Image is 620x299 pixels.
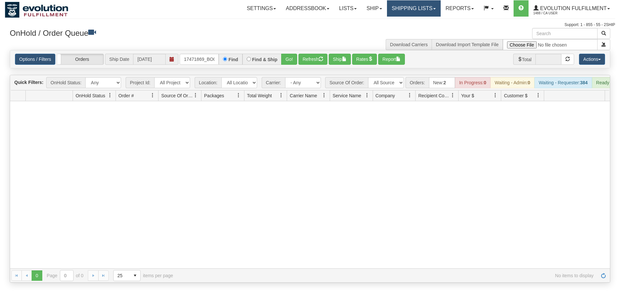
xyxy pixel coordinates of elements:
[105,54,133,65] span: Ship Date
[418,92,450,99] span: Recipient Country
[190,90,201,101] a: Source Of Order filter column settings
[455,77,490,88] div: In Progress:
[513,54,536,65] span: Total
[404,90,415,101] a: Company filter column settings
[597,28,610,39] button: Search
[281,54,297,65] button: Go!
[46,77,85,88] span: OnHold Status:
[15,54,55,65] a: Options / Filters
[390,42,428,47] a: Download Carriers
[104,90,116,101] a: OnHold Status filter column settings
[126,77,154,88] span: Project Id:
[161,92,193,99] span: Source Of Order
[57,54,103,64] label: Orders
[242,0,281,17] a: Settings
[247,92,272,99] span: Total Weight
[484,80,486,85] strong: 0
[504,92,527,99] span: Customer $
[5,2,68,18] img: logo1488.jpg
[378,54,405,65] button: Report
[333,92,361,99] span: Service Name
[5,22,615,28] div: Support: 1 - 855 - 55 - 2SHIP
[406,77,429,88] span: Orders:
[204,92,224,99] span: Packages
[441,0,479,17] a: Reports
[262,77,285,88] span: Carrier:
[533,90,544,101] a: Customer $ filter column settings
[228,57,238,62] label: Find
[503,39,598,50] input: Import
[539,6,607,11] span: Evolution Fulfillment
[298,54,327,65] button: Refresh
[180,54,219,65] input: Order #
[329,54,351,65] button: Ship
[76,92,105,99] span: OnHold Status
[490,90,501,101] a: Your $ filter column settings
[533,10,582,17] span: 1488 / CA User
[444,80,446,85] strong: 2
[252,57,278,62] label: Find & Ship
[47,270,84,281] span: Page of 0
[387,0,441,17] a: Shipping lists
[529,0,615,17] a: Evolution Fulfillment 1488 / CA User
[447,90,458,101] a: Recipient Country filter column settings
[362,90,373,101] a: Service Name filter column settings
[325,77,368,88] span: Source Of Order:
[532,28,598,39] input: Search
[490,77,534,88] div: Waiting - Admin:
[362,0,387,17] a: Ship
[276,90,287,101] a: Total Weight filter column settings
[334,0,362,17] a: Lists
[113,270,173,281] span: items per page
[14,79,43,86] label: Quick Filters:
[281,0,334,17] a: Addressbook
[319,90,330,101] a: Carrier Name filter column settings
[10,28,305,37] h3: OnHold / Order Queue
[352,54,377,65] button: Rates
[579,54,605,65] button: Actions
[195,77,221,88] span: Location:
[233,90,244,101] a: Packages filter column settings
[130,270,140,281] span: select
[534,77,592,88] div: Waiting - Requester:
[147,90,158,101] a: Order # filter column settings
[461,92,474,99] span: Your $
[376,92,395,99] span: Company
[182,273,594,278] span: No items to display
[118,92,134,99] span: Order #
[429,77,455,88] div: New:
[32,270,42,281] span: Page 0
[290,92,317,99] span: Carrier Name
[436,42,499,47] a: Download Import Template File
[598,270,609,281] a: Refresh
[113,270,141,281] span: Page sizes drop down
[117,272,126,279] span: 25
[580,80,587,85] strong: 384
[528,80,530,85] strong: 0
[10,75,610,90] div: grid toolbar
